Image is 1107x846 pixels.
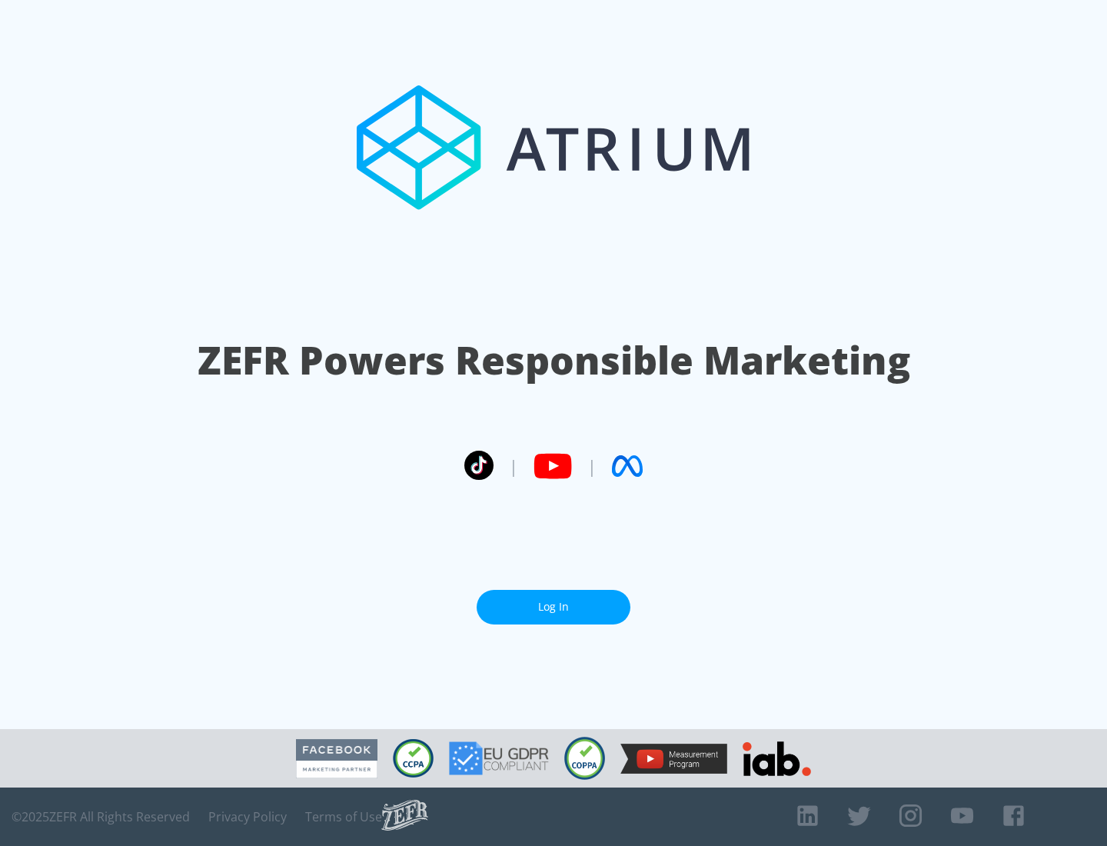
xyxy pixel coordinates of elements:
span: | [509,455,518,478]
a: Privacy Policy [208,809,287,824]
img: Facebook Marketing Partner [296,739,377,778]
img: IAB [743,741,811,776]
img: GDPR Compliant [449,741,549,775]
a: Terms of Use [305,809,382,824]
img: COPPA Compliant [564,737,605,780]
h1: ZEFR Powers Responsible Marketing [198,334,910,387]
img: YouTube Measurement Program [620,744,727,774]
a: Log In [477,590,630,625]
span: © 2025 ZEFR All Rights Reserved [12,809,190,824]
img: CCPA Compliant [393,739,434,778]
span: | [587,455,597,478]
